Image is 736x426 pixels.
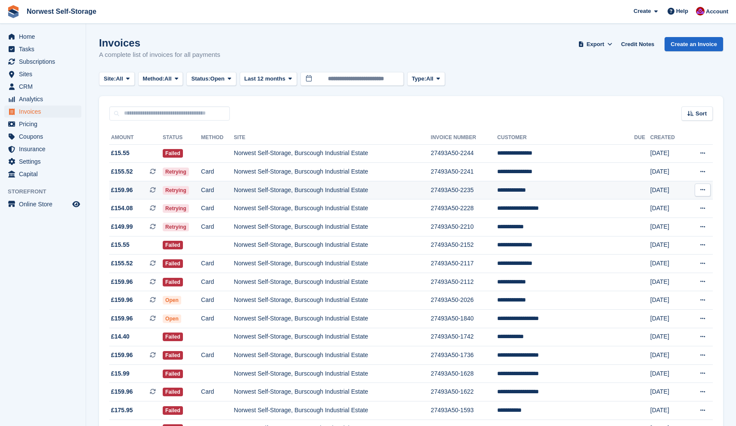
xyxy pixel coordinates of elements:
td: [DATE] [650,236,687,255]
span: £159.96 [111,186,133,195]
td: [DATE] [650,401,687,420]
th: Customer [497,131,634,145]
td: Card [201,383,234,401]
td: 27493A50-1628 [431,364,497,383]
td: Norwest Self-Storage, Burscough Industrial Estate [234,144,431,163]
a: menu [4,143,81,155]
span: Failed [163,370,183,378]
td: 27493A50-2244 [431,144,497,163]
span: Failed [163,149,183,158]
span: Coupons [19,131,71,143]
span: Failed [163,259,183,268]
th: Status [163,131,201,145]
h1: Invoices [99,37,220,49]
span: Home [19,31,71,43]
a: Norwest Self-Storage [23,4,100,19]
span: Tasks [19,43,71,55]
td: Card [201,310,234,328]
td: 27493A50-2241 [431,163,497,181]
a: Credit Notes [618,37,658,51]
span: £159.96 [111,314,133,323]
span: £159.96 [111,277,133,286]
td: Norwest Self-Storage, Burscough Industrial Estate [234,401,431,420]
button: Status: Open [186,72,236,86]
td: [DATE] [650,144,687,163]
td: Card [201,255,234,273]
span: £159.96 [111,387,133,396]
button: Export [576,37,614,51]
td: [DATE] [650,346,687,365]
span: Method: [143,75,165,83]
span: £14.40 [111,332,130,341]
td: 27493A50-1736 [431,346,497,365]
td: Norwest Self-Storage, Burscough Industrial Estate [234,255,431,273]
a: menu [4,168,81,180]
button: Site: All [99,72,135,86]
span: £155.52 [111,167,133,176]
td: Norwest Self-Storage, Burscough Industrial Estate [234,163,431,181]
span: Failed [163,388,183,396]
button: Method: All [138,72,183,86]
td: 27493A50-2112 [431,273,497,291]
span: Online Store [19,198,71,210]
span: Type: [412,75,427,83]
td: [DATE] [650,383,687,401]
span: Retrying [163,204,189,213]
td: 27493A50-2235 [431,181,497,199]
td: Norwest Self-Storage, Burscough Industrial Estate [234,291,431,310]
a: menu [4,131,81,143]
td: [DATE] [650,255,687,273]
td: Norwest Self-Storage, Burscough Industrial Estate [234,199,431,218]
td: 27493A50-1593 [431,401,497,420]
a: menu [4,81,81,93]
p: A complete list of invoices for all payments [99,50,220,60]
a: Preview store [71,199,81,209]
td: Norwest Self-Storage, Burscough Industrial Estate [234,218,431,236]
span: £175.95 [111,406,133,415]
span: Sites [19,68,71,80]
td: [DATE] [650,310,687,328]
td: 27493A50-2228 [431,199,497,218]
td: Norwest Self-Storage, Burscough Industrial Estate [234,273,431,291]
button: Last 12 months [240,72,297,86]
td: 27493A50-1840 [431,310,497,328]
th: Site [234,131,431,145]
td: Card [201,273,234,291]
td: [DATE] [650,291,687,310]
td: Norwest Self-Storage, Burscough Industrial Estate [234,383,431,401]
span: All [116,75,123,83]
a: menu [4,68,81,80]
span: Failed [163,333,183,341]
a: Create an Invoice [665,37,723,51]
img: stora-icon-8386f47178a22dfd0bd8f6a31ec36ba5ce8667c1dd55bd0f319d3a0aa187defe.svg [7,5,20,18]
th: Due [634,131,650,145]
span: £159.96 [111,295,133,305]
span: Account [706,7,728,16]
span: Open [163,314,181,323]
th: Method [201,131,234,145]
span: £155.52 [111,259,133,268]
td: Card [201,346,234,365]
a: menu [4,198,81,210]
td: Norwest Self-Storage, Burscough Industrial Estate [234,328,431,346]
a: menu [4,155,81,168]
button: Type: All [407,72,445,86]
th: Amount [109,131,163,145]
span: Help [676,7,688,16]
span: Retrying [163,223,189,231]
td: Card [201,291,234,310]
td: Norwest Self-Storage, Burscough Industrial Estate [234,364,431,383]
a: menu [4,56,81,68]
td: [DATE] [650,273,687,291]
span: £15.99 [111,369,130,378]
span: Last 12 months [244,75,285,83]
span: All [426,75,433,83]
td: 27493A50-1622 [431,383,497,401]
span: Failed [163,278,183,286]
span: Create [634,7,651,16]
th: Created [650,131,687,145]
span: Retrying [163,186,189,195]
td: [DATE] [650,181,687,199]
td: Card [201,163,234,181]
img: Daniel Grensinger [696,7,705,16]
